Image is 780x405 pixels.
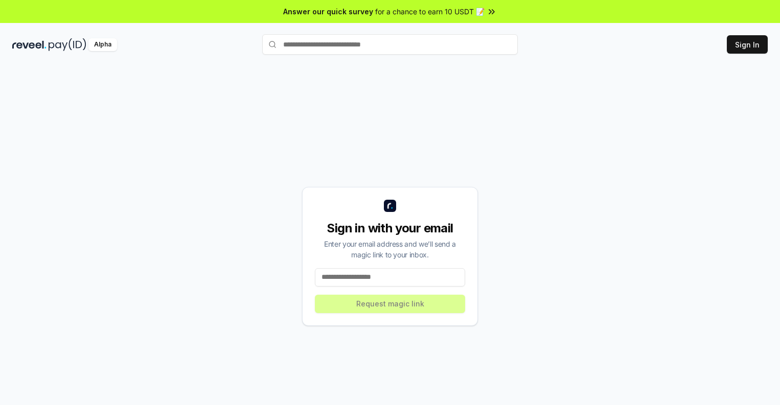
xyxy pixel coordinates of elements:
[49,38,86,51] img: pay_id
[315,220,465,236] div: Sign in with your email
[727,35,768,54] button: Sign In
[315,239,465,260] div: Enter your email address and we’ll send a magic link to your inbox.
[375,6,485,17] span: for a chance to earn 10 USDT 📝
[384,200,396,212] img: logo_small
[12,38,47,51] img: reveel_dark
[88,38,117,51] div: Alpha
[283,6,373,17] span: Answer our quick survey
